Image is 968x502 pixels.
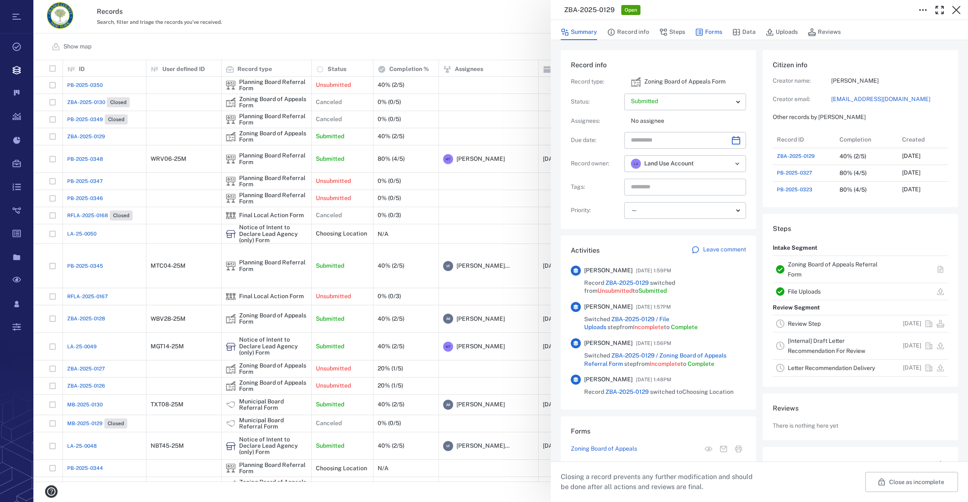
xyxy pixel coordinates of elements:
[561,416,756,475] div: FormsZoning Board of AppealsView form in the stepMail formPrint form
[584,266,633,275] span: [PERSON_NAME]
[903,319,921,328] p: [DATE]
[898,131,960,148] div: Created
[773,224,948,234] h6: Steps
[902,128,925,151] div: Created
[571,60,746,70] h6: Record info
[571,426,746,436] h6: Forms
[605,279,649,286] a: ZBA-2025-0129
[631,205,733,215] div: —
[831,95,948,104] a: [EMAIL_ADDRESS][DOMAIN_NAME]
[561,236,756,416] div: ActivitiesLeave comment[PERSON_NAME][DATE] 1:59PMRecord ZBA-2025-0129 switched fromUnsubmittedtoS...
[636,266,671,276] span: [DATE] 1:59PM
[584,339,633,347] span: [PERSON_NAME]
[584,315,746,332] span: Switched step from to
[636,302,671,312] span: [DATE] 1:57PM
[561,24,597,40] button: Summary
[584,279,746,295] span: Record switched from to
[773,403,948,413] h6: Reviews
[763,393,958,447] div: ReviewsThere is nothing here yet
[571,445,637,453] a: Zoning Board of Appeals
[716,441,731,456] button: Mail form
[835,131,898,148] div: Completion
[561,50,756,236] div: Record infoRecord type:icon Zoning Board of Appeals FormZoning Board of Appeals FormStatus:Assign...
[644,78,726,86] p: Zoning Board of Appeals Form
[948,2,965,18] button: Close
[773,60,948,70] h6: Citizen info
[902,185,920,194] p: [DATE]
[650,360,681,367] span: Incomplete
[766,24,798,40] button: Uploads
[703,246,746,254] p: Leave comment
[561,472,759,492] p: Closing a record prevents any further modification and should be done after all actions and revie...
[763,50,958,214] div: Citizen infoCreator name:[PERSON_NAME]Creator email:[EMAIL_ADDRESS][DOMAIN_NAME]Other records by ...
[682,388,734,395] span: Choosing Location
[773,241,817,256] p: Intake Segment
[631,117,746,125] p: No assignee
[773,95,831,104] p: Creator email:
[605,388,649,395] a: ZBA-2025-0129
[865,472,958,492] button: Close as incomplete
[777,152,815,160] a: ZBA-2025-0129
[701,441,716,456] button: View form in the step
[691,246,746,256] a: Leave comment
[564,5,615,15] h3: ZBA-2025-0129
[777,169,812,177] a: PB-2025-0327
[19,6,36,13] span: Help
[631,159,641,169] div: L A
[788,288,821,295] a: File Uploads
[931,2,948,18] button: Toggle Fullscreen
[631,97,733,106] p: Submitted
[584,352,726,367] a: ZBA-2025-0129 / Zoning Board of Appeals Referral Form
[636,338,671,348] span: [DATE] 1:56PM
[788,261,877,278] a: Zoning Board of Appeals Referral Form
[808,24,841,40] button: Reviews
[777,186,812,193] a: PB-2025-0323
[839,187,867,193] div: 80% (4/5)
[623,7,639,14] span: Open
[571,117,621,125] p: Assignees :
[839,170,867,176] div: 80% (4/5)
[773,131,835,148] div: Record ID
[633,324,664,330] span: Incomplete
[571,246,600,256] h6: Activities
[571,183,621,191] p: Tags :
[571,206,621,215] p: Priority :
[728,132,744,149] button: Choose date
[571,160,621,168] p: Record owner :
[902,169,920,177] p: [DATE]
[597,287,633,294] span: Unsubmitted
[839,128,871,151] div: Completion
[773,77,831,85] p: Creator name:
[777,128,804,151] div: Record ID
[839,153,866,160] div: 40% (2/5)
[788,365,875,371] a: Letter Recommendation Delivery
[584,352,746,368] span: Switched step from to
[671,324,698,330] span: Complete
[831,77,948,85] p: [PERSON_NAME]
[695,24,722,40] button: Forms
[688,360,714,367] span: Complete
[773,300,820,315] p: Review Segment
[584,375,633,384] span: [PERSON_NAME]
[584,388,734,396] span: Record switched to
[644,160,694,168] span: Land Use Account
[902,152,920,160] p: [DATE]
[571,78,621,86] p: Record type :
[763,214,958,393] div: StepsIntake SegmentZoning Board of Appeals Referral FormFile UploadsReview SegmentReview Step[DAT...
[659,24,685,40] button: Steps
[731,158,743,170] button: Open
[903,342,921,350] p: [DATE]
[788,337,865,354] a: [Internal] Draft Letter Recommendation For Review
[915,2,931,18] button: Toggle to Edit Boxes
[788,320,821,327] a: Review Step
[731,441,746,456] button: Print form
[638,287,667,294] span: Submitted
[584,316,669,331] a: ZBA-2025-0129 / File Uploads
